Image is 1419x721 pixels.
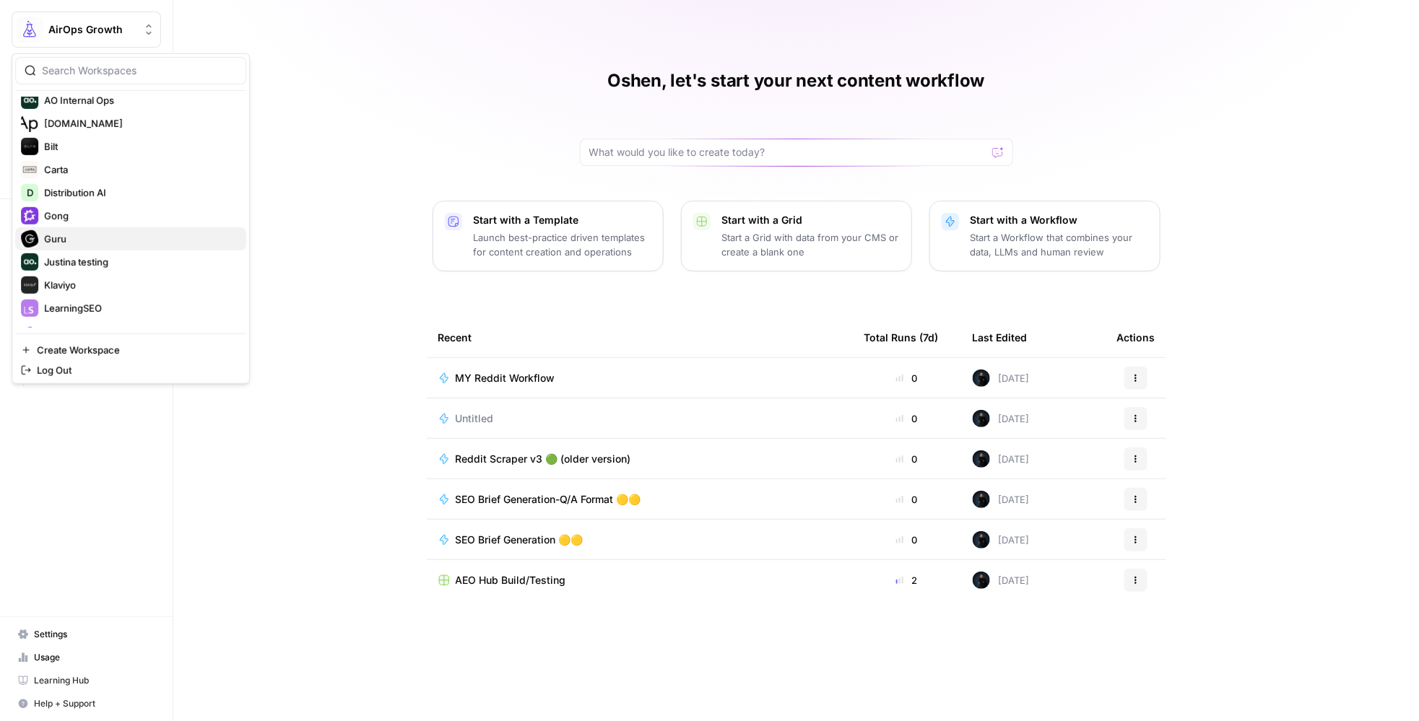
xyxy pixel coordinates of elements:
[474,230,651,259] p: Launch best-practice driven templates for content creation and operations
[12,12,161,48] button: Workspace: AirOps Growth
[44,278,235,292] span: Klaviyo
[34,628,155,641] span: Settings
[864,318,939,357] div: Total Runs (7d)
[722,213,900,227] p: Start with a Grid
[27,185,33,200] span: D
[973,531,990,549] img: mae98n22be7w2flmvint2g1h8u9g
[973,450,990,468] img: mae98n22be7w2flmvint2g1h8u9g
[21,253,38,271] img: Justina testing Logo
[44,324,235,338] span: LegalZoom
[438,371,841,385] a: MY Reddit Workflow
[12,646,161,669] a: Usage
[438,452,841,466] a: Reddit Scraper v3 🟢 (older version)
[438,533,841,547] a: SEO Brief Generation 🟡🟡
[433,201,664,271] button: Start with a TemplateLaunch best-practice driven templates for content creation and operations
[37,363,235,377] span: Log Out
[864,371,950,385] div: 0
[42,64,237,78] input: Search Workspaces
[971,230,1148,259] p: Start a Workflow that combines your data, LLMs and human review
[44,301,235,315] span: LearningSEO
[21,115,38,132] img: Apollo.io Logo
[15,360,246,380] a: Log Out
[973,410,1030,427] div: [DATE]
[438,318,841,357] div: Recent
[44,116,235,131] span: [DOMAIN_NAME]
[607,69,984,92] h1: Oshen, let's start your next content workflow
[12,623,161,646] a: Settings
[456,492,641,507] span: SEO Brief Generation-Q/A Format 🟡🟡
[973,531,1030,549] div: [DATE]
[44,255,235,269] span: Justina testing
[456,533,583,547] span: SEO Brief Generation 🟡🟡
[973,318,1028,357] div: Last Edited
[973,491,990,508] img: mae98n22be7w2flmvint2g1h8u9g
[973,572,1030,589] div: [DATE]
[971,213,1148,227] p: Start with a Workflow
[37,343,235,357] span: Create Workspace
[973,370,990,387] img: mae98n22be7w2flmvint2g1h8u9g
[12,692,161,715] button: Help + Support
[589,145,986,160] input: What would you like to create today?
[34,674,155,687] span: Learning Hub
[438,411,841,426] a: Untitled
[474,213,651,227] p: Start with a Template
[44,139,235,154] span: Bilt
[44,232,235,246] span: Guru
[21,92,38,109] img: AO Internal Ops Logo
[21,207,38,224] img: Gong Logo
[21,276,38,294] img: Klaviyo Logo
[864,533,950,547] div: 0
[21,230,38,248] img: Guru Logo
[864,452,950,466] div: 0
[864,573,950,587] div: 2
[456,371,555,385] span: MY Reddit Workflow
[21,300,38,317] img: LearningSEO Logo
[864,411,950,426] div: 0
[929,201,1160,271] button: Start with a WorkflowStart a Workflow that combines your data, LLMs and human review
[17,17,43,43] img: AirOps Growth Logo
[973,572,990,589] img: mae98n22be7w2flmvint2g1h8u9g
[681,201,912,271] button: Start with a GridStart a Grid with data from your CMS or create a blank one
[15,340,246,360] a: Create Workspace
[438,492,841,507] a: SEO Brief Generation-Q/A Format 🟡🟡
[864,492,950,507] div: 0
[44,209,235,223] span: Gong
[973,491,1030,508] div: [DATE]
[722,230,900,259] p: Start a Grid with data from your CMS or create a blank one
[21,323,38,340] img: LegalZoom Logo
[973,450,1030,468] div: [DATE]
[438,573,841,587] a: AEO Hub Build/Testing
[21,161,38,178] img: Carta Logo
[973,370,1030,387] div: [DATE]
[456,411,494,426] span: Untitled
[44,185,235,200] span: Distribution AI
[44,93,235,108] span: AO Internal Ops
[34,651,155,664] span: Usage
[456,573,566,587] span: AEO Hub Build/Testing
[21,138,38,155] img: Bilt Logo
[973,410,990,427] img: mae98n22be7w2flmvint2g1h8u9g
[34,697,155,710] span: Help + Support
[12,53,250,384] div: Workspace: AirOps Growth
[48,22,136,37] span: AirOps Growth
[44,162,235,177] span: Carta
[1117,318,1155,357] div: Actions
[12,669,161,692] a: Learning Hub
[456,452,631,466] span: Reddit Scraper v3 🟢 (older version)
